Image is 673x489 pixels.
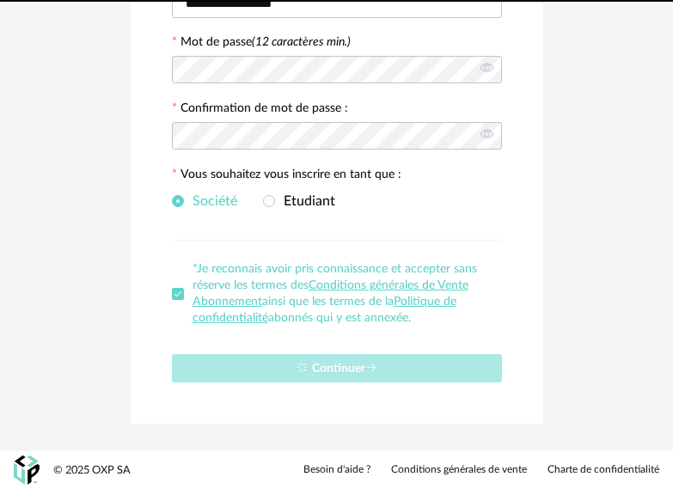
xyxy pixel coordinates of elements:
[391,463,527,477] a: Conditions générales de vente
[193,263,477,324] span: *Je reconnais avoir pris connaissance et accepter sans réserve les termes des ainsi que les terme...
[193,296,456,324] a: Politique de confidentialité
[275,194,335,208] span: Etudiant
[548,463,659,477] a: Charte de confidentialité
[303,463,370,477] a: Besoin d'aide ?
[184,194,237,208] span: Société
[180,36,351,48] label: Mot de passe
[53,463,131,478] div: © 2025 OXP SA
[193,279,468,308] a: Conditions générales de Vente Abonnement
[252,36,351,48] i: (12 caractères min.)
[172,102,348,118] label: Confirmation de mot de passe :
[172,168,401,184] label: Vous souhaitez vous inscrire en tant que :
[14,455,40,486] img: OXP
